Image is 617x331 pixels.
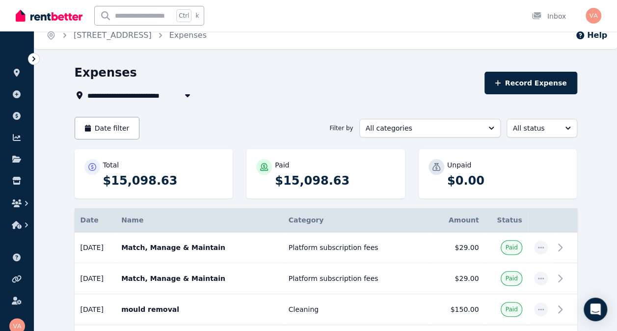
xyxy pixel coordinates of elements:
span: Filter by [329,124,353,132]
img: RentBetter [16,8,82,23]
p: $15,098.63 [275,173,395,189]
span: Ctrl [176,9,191,22]
p: Paid [275,160,289,170]
span: Paid [505,275,517,282]
p: Unpaid [447,160,471,170]
td: [DATE] [75,263,116,294]
td: $150.00 [430,294,485,325]
span: k [195,12,199,20]
th: Status [484,208,528,232]
button: Date filter [75,117,140,139]
span: Paid [505,244,517,251]
button: Help [575,29,607,41]
div: Open Intercom Messenger [584,298,607,321]
button: All categories [359,119,501,138]
td: [DATE] [75,294,116,325]
button: All status [507,119,577,138]
th: Category [283,208,430,232]
img: Vanessa [586,8,601,24]
p: Total [103,160,119,170]
p: Match, Manage & Maintain [121,274,277,283]
td: $29.00 [430,263,485,294]
span: All status [513,123,557,133]
td: Platform subscription fees [283,232,430,263]
td: $29.00 [430,232,485,263]
a: Expenses [169,30,207,40]
p: Match, Manage & Maintain [121,243,277,252]
th: Amount [430,208,485,232]
p: mould removal [121,304,277,314]
a: [STREET_ADDRESS] [74,30,152,40]
td: Platform subscription fees [283,263,430,294]
p: $15,098.63 [103,173,223,189]
nav: Breadcrumb [34,22,218,49]
p: $0.00 [447,173,567,189]
button: Record Expense [484,72,577,94]
span: Paid [505,305,517,313]
td: Cleaning [283,294,430,325]
th: Date [75,208,116,232]
div: Inbox [532,11,566,21]
th: Name [115,208,283,232]
h1: Expenses [75,65,137,81]
span: All categories [366,123,481,133]
td: [DATE] [75,232,116,263]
